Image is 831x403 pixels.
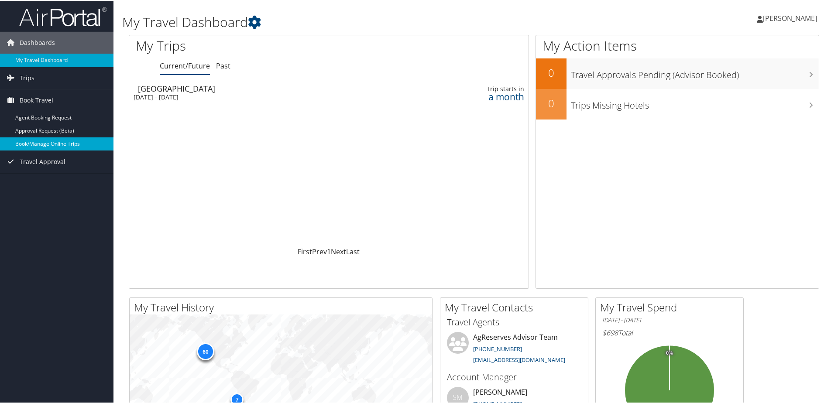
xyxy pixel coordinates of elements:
a: [PHONE_NUMBER] [473,344,522,352]
div: a month [433,92,524,100]
h6: [DATE] - [DATE] [602,315,737,324]
span: Trips [20,66,34,88]
li: AgReserves Advisor Team [443,331,586,367]
div: [GEOGRAPHIC_DATA] [138,84,381,92]
span: Book Travel [20,89,53,110]
a: Current/Future [160,60,210,70]
div: [DATE] - [DATE] [134,92,377,100]
a: 0Travel Approvals Pending (Advisor Booked) [536,58,819,88]
span: $698 [602,327,618,337]
h2: My Travel Spend [600,299,743,314]
a: [PERSON_NAME] [757,4,826,31]
h2: My Travel Contacts [445,299,588,314]
a: 1 [327,246,331,256]
a: Last [346,246,360,256]
div: 60 [197,342,214,359]
h3: Trips Missing Hotels [571,94,819,111]
img: airportal-logo.png [19,6,106,26]
h2: My Travel History [134,299,432,314]
a: Past [216,60,230,70]
a: Prev [312,246,327,256]
h3: Account Manager [447,370,581,383]
h1: My Trips [136,36,356,54]
span: [PERSON_NAME] [763,13,817,22]
a: Next [331,246,346,256]
h2: 0 [536,65,567,79]
h1: My Travel Dashboard [122,12,591,31]
h2: 0 [536,95,567,110]
a: [EMAIL_ADDRESS][DOMAIN_NAME] [473,355,565,363]
h3: Travel Approvals Pending (Advisor Booked) [571,64,819,80]
h6: Total [602,327,737,337]
h1: My Action Items [536,36,819,54]
h3: Travel Agents [447,315,581,328]
span: Travel Approval [20,150,65,172]
tspan: 0% [666,350,673,355]
a: First [298,246,312,256]
span: Dashboards [20,31,55,53]
a: 0Trips Missing Hotels [536,88,819,119]
div: Trip starts in [433,84,524,92]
